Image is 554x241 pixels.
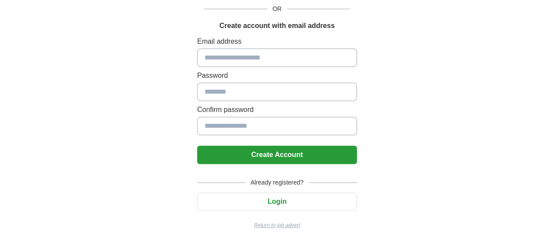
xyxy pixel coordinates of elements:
[197,105,357,115] label: Confirm password
[219,21,335,31] h1: Create account with email address
[197,70,357,81] label: Password
[197,146,357,164] button: Create Account
[267,4,287,14] span: OR
[197,192,357,211] button: Login
[197,198,357,205] a: Login
[245,178,309,187] span: Already registered?
[197,36,357,47] label: Email address
[197,221,357,229] a: Return to job advert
